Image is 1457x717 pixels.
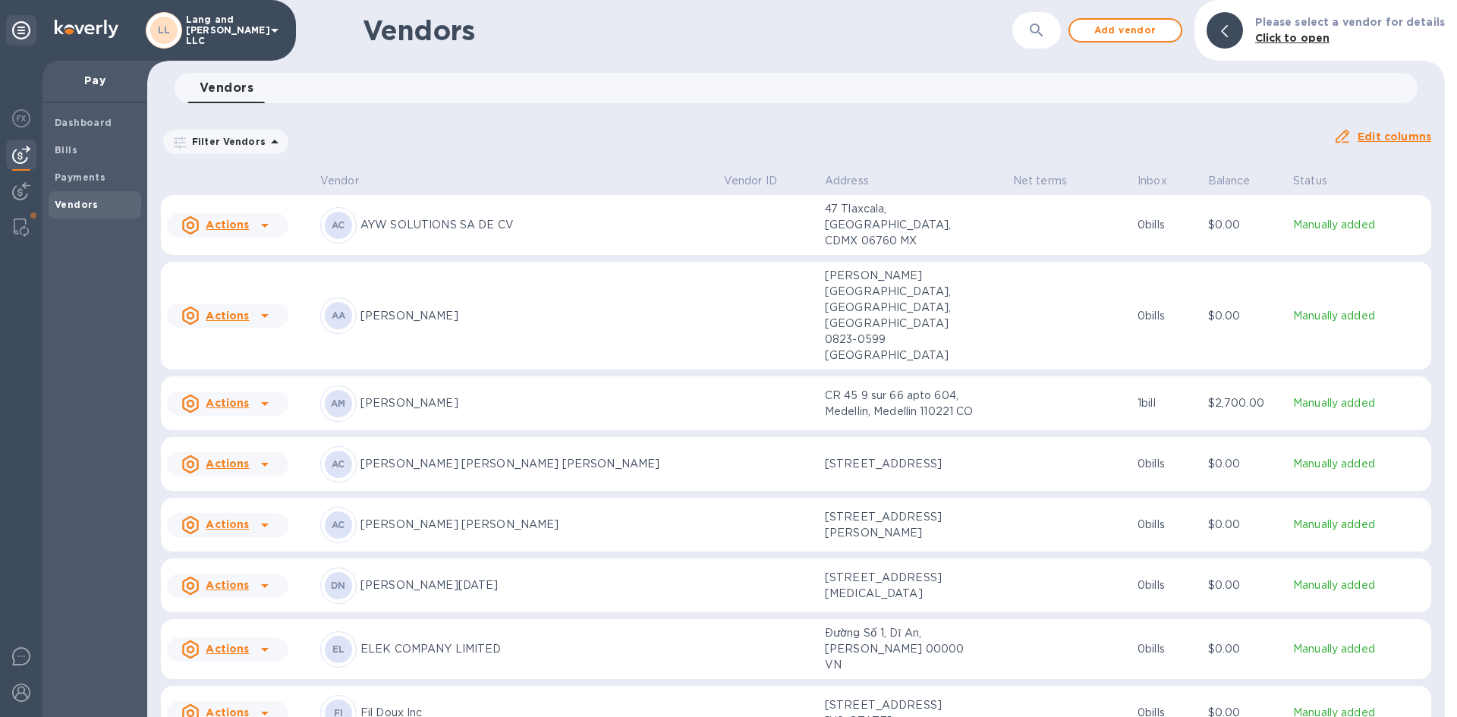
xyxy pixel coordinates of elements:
p: [STREET_ADDRESS] [825,456,977,472]
span: Inbox [1138,173,1187,189]
h1: Vendors [363,14,921,46]
span: Balance [1208,173,1270,189]
b: LL [158,24,171,36]
b: Please select a vendor for details [1255,16,1445,28]
b: AC [332,519,345,530]
b: AA [332,310,346,321]
p: Vendor ID [724,173,777,189]
b: Click to open [1255,32,1330,44]
span: Vendors [200,77,253,99]
p: Vendor [320,173,359,189]
span: Vendor ID [724,173,797,189]
p: Manually added [1293,217,1425,233]
span: Address [825,173,889,189]
p: $0.00 [1208,517,1281,533]
p: [PERSON_NAME][DATE] [360,577,712,593]
p: Pay [55,73,135,88]
span: Vendor [320,173,379,189]
b: Dashboard [55,117,112,128]
p: $0.00 [1208,577,1281,593]
u: Actions [206,579,249,591]
p: [PERSON_NAME] [360,395,712,411]
b: Payments [55,171,105,183]
p: Address [825,173,869,189]
p: 0 bills [1138,641,1196,657]
p: ELEK COMPANY LIMITED [360,641,712,657]
p: $2,700.00 [1208,395,1281,411]
span: Net terms [1013,173,1087,189]
u: Actions [206,219,249,231]
p: Filter Vendors [186,135,266,148]
p: [PERSON_NAME] [360,308,712,324]
u: Edit columns [1358,131,1431,143]
p: Manually added [1293,308,1425,324]
p: CR 45 9 sur 66 apto 604, Medellin, Medellin 110221 CO [825,388,977,420]
p: 47 Tlaxcala, [GEOGRAPHIC_DATA], CDMX 06760 MX [825,201,977,249]
p: $0.00 [1208,641,1281,657]
b: Vendors [55,199,99,210]
p: Balance [1208,173,1251,189]
span: Add vendor [1082,21,1169,39]
p: $0.00 [1208,308,1281,324]
u: Actions [206,397,249,409]
p: [PERSON_NAME][GEOGRAPHIC_DATA], [GEOGRAPHIC_DATA], [GEOGRAPHIC_DATA] 0823-0599 [GEOGRAPHIC_DATA] [825,268,977,363]
p: AYW SOLUTIONS SA DE CV [360,217,712,233]
b: AC [332,458,345,470]
u: Actions [206,458,249,470]
p: [PERSON_NAME] [PERSON_NAME] [360,517,712,533]
p: 0 bills [1138,308,1196,324]
p: Manually added [1293,456,1425,472]
p: 0 bills [1138,517,1196,533]
p: 0 bills [1138,577,1196,593]
p: 0 bills [1138,456,1196,472]
p: $0.00 [1208,456,1281,472]
p: Đường Số 1, Dĩ An, [PERSON_NAME] 00000 VN [825,625,977,673]
img: Logo [55,20,118,38]
p: Status [1293,173,1327,189]
b: AM [331,398,346,409]
p: Manually added [1293,641,1425,657]
b: EL [332,643,345,655]
p: [STREET_ADDRESS][MEDICAL_DATA] [825,570,977,602]
p: 0 bills [1138,217,1196,233]
p: 1 bill [1138,395,1196,411]
p: [PERSON_NAME] [PERSON_NAME] [PERSON_NAME] [360,456,712,472]
b: AC [332,219,345,231]
p: $0.00 [1208,217,1281,233]
b: Bills [55,144,77,156]
p: Manually added [1293,395,1425,411]
button: Add vendor [1068,18,1182,42]
u: Actions [206,310,249,322]
img: Foreign exchange [12,109,30,127]
p: Manually added [1293,577,1425,593]
p: Net terms [1013,173,1067,189]
b: DN [331,580,346,591]
p: Manually added [1293,517,1425,533]
p: [STREET_ADDRESS][PERSON_NAME] [825,509,977,541]
u: Actions [206,518,249,530]
u: Actions [206,643,249,655]
p: Inbox [1138,173,1167,189]
p: Lang and [PERSON_NAME] LLC [186,14,262,46]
